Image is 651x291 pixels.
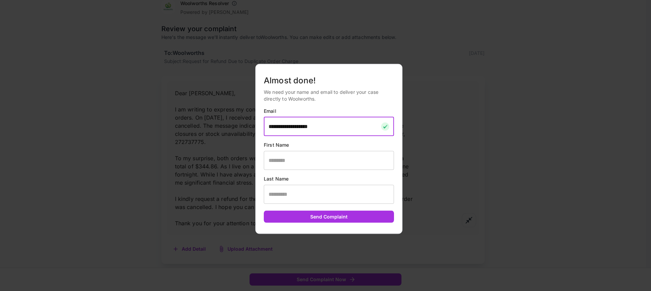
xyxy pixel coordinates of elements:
[264,107,394,114] p: Email
[264,88,394,102] p: We need your name and email to deliver your case directly to Woolworths.
[264,75,394,86] h5: Almost done!
[264,210,394,223] button: Send Complaint
[381,122,389,130] img: checkmark
[264,175,394,182] p: Last Name
[264,141,394,148] p: First Name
